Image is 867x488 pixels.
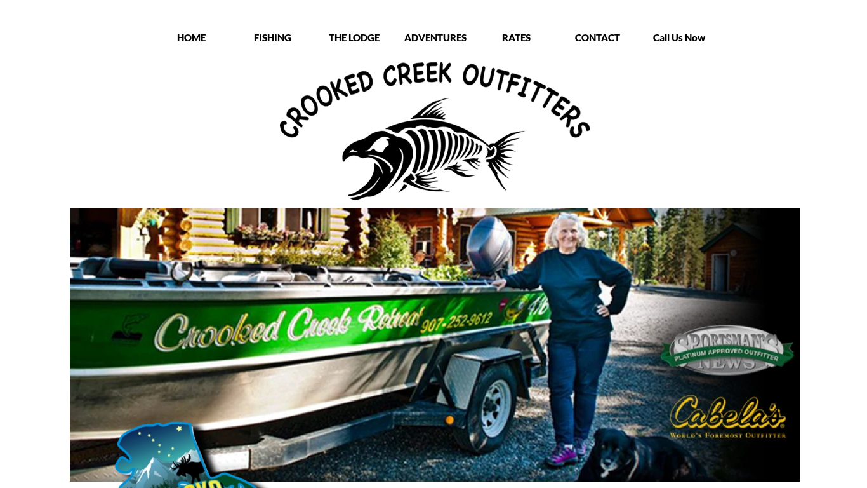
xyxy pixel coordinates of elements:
[233,31,312,44] p: FISHING
[152,31,231,44] p: HOME
[69,208,800,482] img: Crooked Creek boat in front of lodge.
[558,31,637,44] p: CONTACT
[314,31,394,44] p: THE LODGE
[639,31,718,44] p: Call Us Now
[280,62,590,200] img: Crooked Creek Outfitters Logo - Alaska All-Inclusive fishing
[395,31,475,44] p: ADVENTURES
[477,31,556,44] p: RATES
